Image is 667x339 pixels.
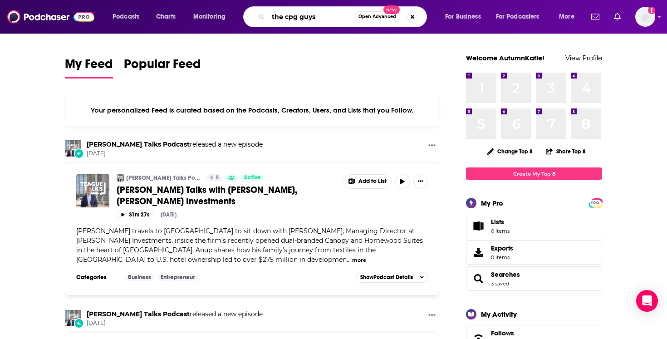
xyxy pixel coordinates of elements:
button: Show More Button [425,310,439,321]
button: Show profile menu [635,7,655,27]
a: Teague Talks Podcast [87,310,190,318]
span: 8 [216,173,219,182]
button: Open AdvancedNew [354,11,400,22]
h3: released a new episode [87,310,263,319]
div: My Activity [481,310,517,319]
span: Active [244,173,261,182]
span: Show Podcast Details [360,274,413,280]
img: Teague Talks Podcast [65,140,81,157]
a: Charts [150,10,181,24]
span: More [559,10,574,23]
a: Searches [491,270,520,279]
button: Show More Button [413,174,428,189]
div: Your personalized Feed is curated based on the Podcasts, Creators, Users, and Lists that you Follow. [65,95,439,126]
a: Welcome AutumnKatie! [466,54,544,62]
div: Search podcasts, credits, & more... [252,6,436,27]
a: Active [240,174,265,182]
span: Monitoring [193,10,226,23]
span: [PERSON_NAME] travels to [GEOGRAPHIC_DATA] to sit down with [PERSON_NAME], Managing Director at [... [76,227,423,264]
img: Podchaser - Follow, Share and Rate Podcasts [7,8,94,25]
a: Popular Feed [124,56,201,79]
a: Show notifications dropdown [588,9,603,25]
span: My Feed [65,56,113,77]
span: Exports [469,246,487,259]
a: Entrepreneur [157,274,198,281]
span: Charts [156,10,176,23]
span: ... [347,255,351,264]
button: ShowPodcast Details [356,272,428,283]
div: New Episode [74,148,84,158]
h3: Categories [76,274,117,281]
a: [PERSON_NAME] Talks with [PERSON_NAME], [PERSON_NAME] Investments [117,184,337,207]
span: Lists [469,220,487,232]
span: New [383,5,400,14]
span: Lists [491,218,504,226]
span: Open Advanced [358,15,396,19]
button: Change Top 8 [482,146,538,157]
button: Share Top 8 [545,142,586,160]
button: Show More Button [425,140,439,152]
a: View Profile [565,54,602,62]
a: Exports [466,240,602,265]
a: PRO [590,199,601,206]
span: Follows [491,329,514,337]
img: Teague Talks Podcast [117,174,124,182]
a: Teague Talks Podcast [87,140,190,148]
span: 0 items [491,254,513,260]
div: New Episode [74,318,84,328]
a: Create My Top 8 [466,167,602,180]
a: Show notifications dropdown [610,9,624,25]
div: Open Intercom Messenger [636,290,658,312]
button: open menu [439,10,492,24]
div: My Pro [481,199,503,207]
span: Searches [466,266,602,291]
span: For Podcasters [496,10,539,23]
a: [PERSON_NAME] Talks Podcast [126,174,201,182]
span: For Business [445,10,481,23]
input: Search podcasts, credits, & more... [268,10,354,24]
h3: released a new episode [87,140,263,149]
button: open menu [490,10,553,24]
a: 3 saved [491,280,509,287]
button: more [352,256,366,264]
span: Logged in as AutumnKatie [635,7,655,27]
button: open menu [106,10,151,24]
span: [DATE] [87,319,263,327]
a: Lists [466,214,602,238]
img: Teague Talks with Anup Patel, Tara Investments [76,174,109,207]
button: 31m 27s [117,211,153,219]
span: Exports [491,244,513,252]
span: 0 items [491,228,510,234]
svg: Add a profile image [648,7,655,14]
span: Add to List [358,178,387,185]
button: Show More Button [344,175,391,188]
button: open menu [187,10,237,24]
a: Follows [491,329,571,337]
a: Business [124,274,155,281]
span: Lists [491,218,510,226]
img: User Profile [635,7,655,27]
span: PRO [590,200,601,206]
a: My Feed [65,56,113,79]
img: Teague Talks Podcast [65,310,81,326]
span: Popular Feed [124,56,201,77]
span: [DATE] [87,150,263,157]
div: [DATE] [161,211,177,218]
button: open menu [553,10,586,24]
a: Searches [469,272,487,285]
span: Podcasts [113,10,139,23]
a: 8 [207,174,222,182]
span: [PERSON_NAME] Talks with [PERSON_NAME], [PERSON_NAME] Investments [117,184,297,207]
